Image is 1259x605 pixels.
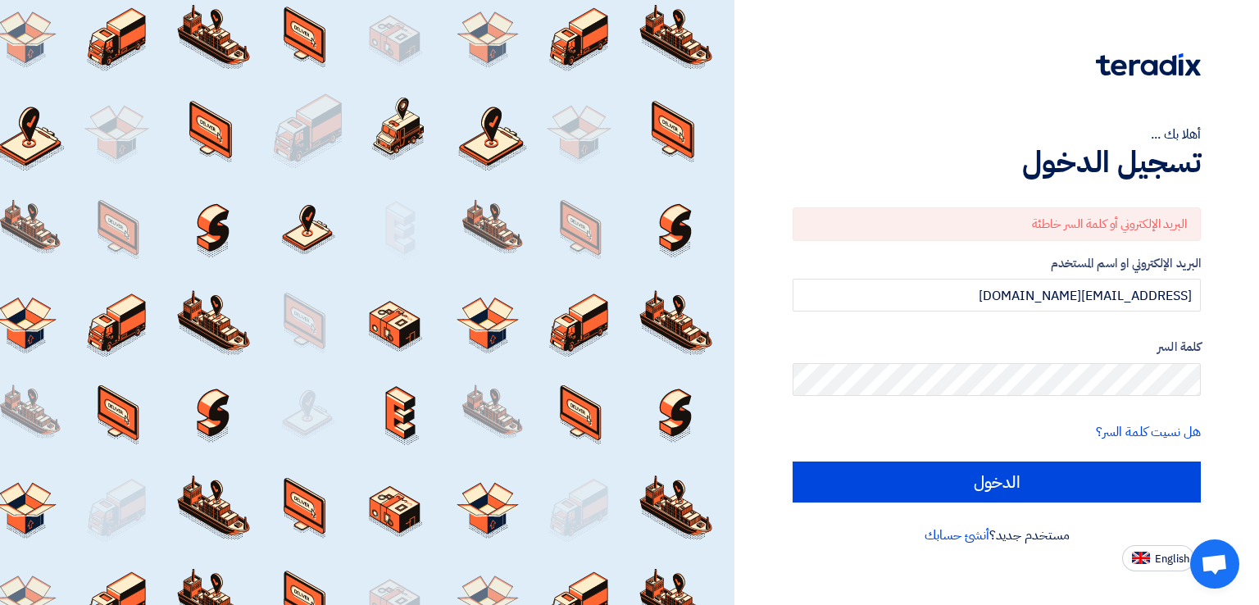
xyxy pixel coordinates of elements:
[793,254,1201,273] label: البريد الإلكتروني او اسم المستخدم
[793,125,1201,144] div: أهلا بك ...
[1096,422,1201,442] a: هل نسيت كلمة السر؟
[793,462,1201,503] input: الدخول
[793,525,1201,545] div: مستخدم جديد؟
[793,279,1201,312] input: أدخل بريد العمل الإلكتروني او اسم المستخدم الخاص بك ...
[1132,552,1150,564] img: en-US.png
[1122,545,1194,571] button: English
[793,207,1201,241] div: البريد الإلكتروني أو كلمة السر خاطئة
[1096,53,1201,76] img: Teradix logo
[793,338,1201,357] label: كلمة السر
[925,525,989,545] a: أنشئ حسابك
[793,144,1201,180] h1: تسجيل الدخول
[1155,553,1189,565] span: English
[1190,539,1239,589] div: Open chat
